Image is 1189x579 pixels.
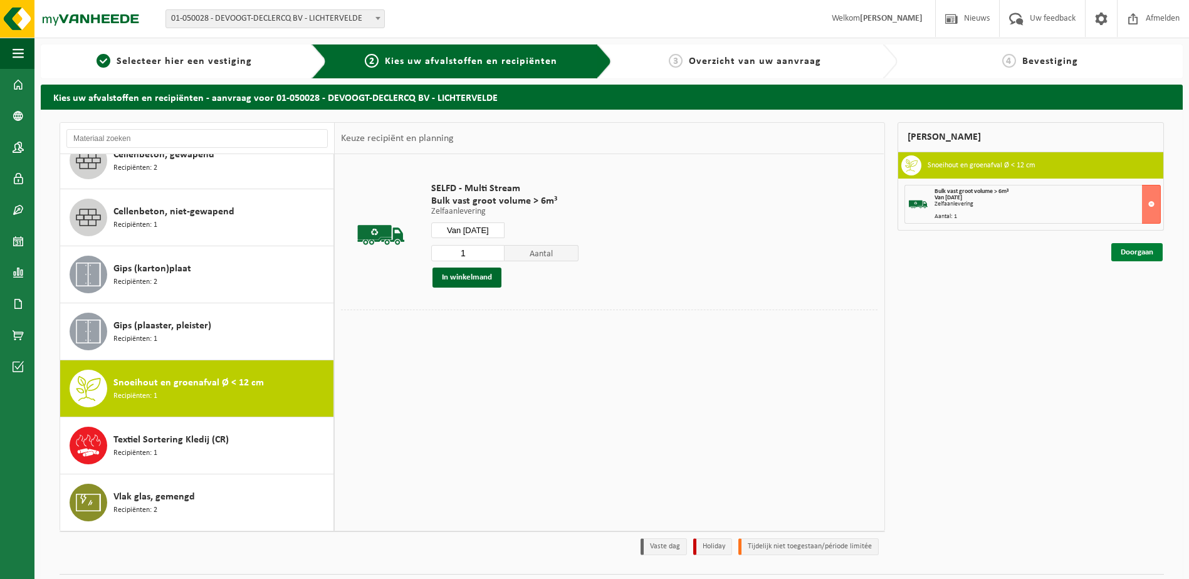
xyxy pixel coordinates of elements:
[432,268,501,288] button: In winkelmand
[385,56,557,66] span: Kies uw afvalstoffen en recipiënten
[928,155,1035,175] h3: Snoeihout en groenafval Ø < 12 cm
[113,147,214,162] span: Cellenbeton, gewapend
[113,318,211,333] span: Gips (plaaster, pleister)
[113,261,191,276] span: Gips (karton)plaat
[431,195,579,207] span: Bulk vast groot volume > 6m³
[1022,56,1078,66] span: Bevestiging
[60,246,334,303] button: Gips (karton)plaat Recipiënten: 2
[60,360,334,417] button: Snoeihout en groenafval Ø < 12 cm Recipiënten: 1
[113,375,264,390] span: Snoeihout en groenafval Ø < 12 cm
[431,207,579,216] p: Zelfaanlevering
[1111,243,1163,261] a: Doorgaan
[431,182,579,195] span: SELFD - Multi Stream
[113,432,229,447] span: Textiel Sortering Kledij (CR)
[113,390,157,402] span: Recipiënten: 1
[117,56,252,66] span: Selecteer hier een vestiging
[47,54,301,69] a: 1Selecteer hier een vestiging
[505,245,579,261] span: Aantal
[898,122,1165,152] div: [PERSON_NAME]
[41,85,1183,109] h2: Kies uw afvalstoffen en recipiënten - aanvraag voor 01-050028 - DEVOOGT-DECLERCQ BV - LICHTERVELDE
[60,189,334,246] button: Cellenbeton, niet-gewapend Recipiënten: 1
[113,447,157,459] span: Recipiënten: 1
[113,504,157,516] span: Recipiënten: 2
[689,56,821,66] span: Overzicht van uw aanvraag
[166,10,384,28] span: 01-050028 - DEVOOGT-DECLERCQ BV - LICHTERVELDE
[1002,54,1016,68] span: 4
[60,474,334,531] button: Vlak glas, gemengd Recipiënten: 2
[60,132,334,189] button: Cellenbeton, gewapend Recipiënten: 2
[935,188,1008,195] span: Bulk vast groot volume > 6m³
[113,489,195,504] span: Vlak glas, gemengd
[641,538,687,555] li: Vaste dag
[113,162,157,174] span: Recipiënten: 2
[365,54,379,68] span: 2
[97,54,110,68] span: 1
[431,222,505,238] input: Selecteer datum
[738,538,879,555] li: Tijdelijk niet toegestaan/période limitée
[669,54,683,68] span: 3
[113,276,157,288] span: Recipiënten: 2
[60,303,334,360] button: Gips (plaaster, pleister) Recipiënten: 1
[935,194,962,201] strong: Van [DATE]
[165,9,385,28] span: 01-050028 - DEVOOGT-DECLERCQ BV - LICHTERVELDE
[113,204,234,219] span: Cellenbeton, niet-gewapend
[335,123,460,154] div: Keuze recipiënt en planning
[113,219,157,231] span: Recipiënten: 1
[935,214,1161,220] div: Aantal: 1
[113,333,157,345] span: Recipiënten: 1
[935,201,1161,207] div: Zelfaanlevering
[860,14,923,23] strong: [PERSON_NAME]
[66,129,328,148] input: Materiaal zoeken
[60,417,334,474] button: Textiel Sortering Kledij (CR) Recipiënten: 1
[693,538,732,555] li: Holiday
